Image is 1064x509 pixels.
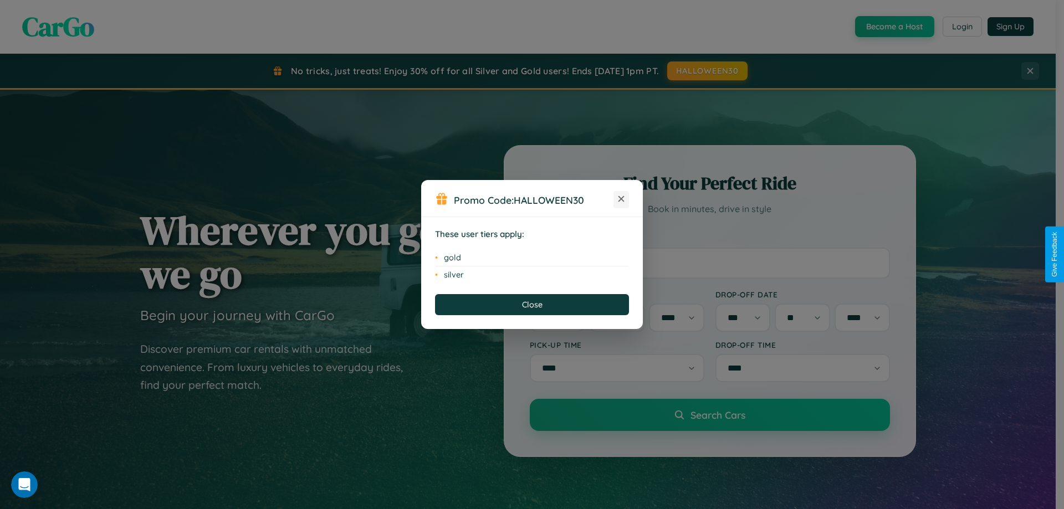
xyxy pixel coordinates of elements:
[435,294,629,315] button: Close
[435,266,629,283] li: silver
[514,194,584,206] b: HALLOWEEN30
[1051,232,1058,277] div: Give Feedback
[435,229,524,239] strong: These user tiers apply:
[435,249,629,266] li: gold
[11,471,38,498] iframe: Intercom live chat
[454,194,613,206] h3: Promo Code:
